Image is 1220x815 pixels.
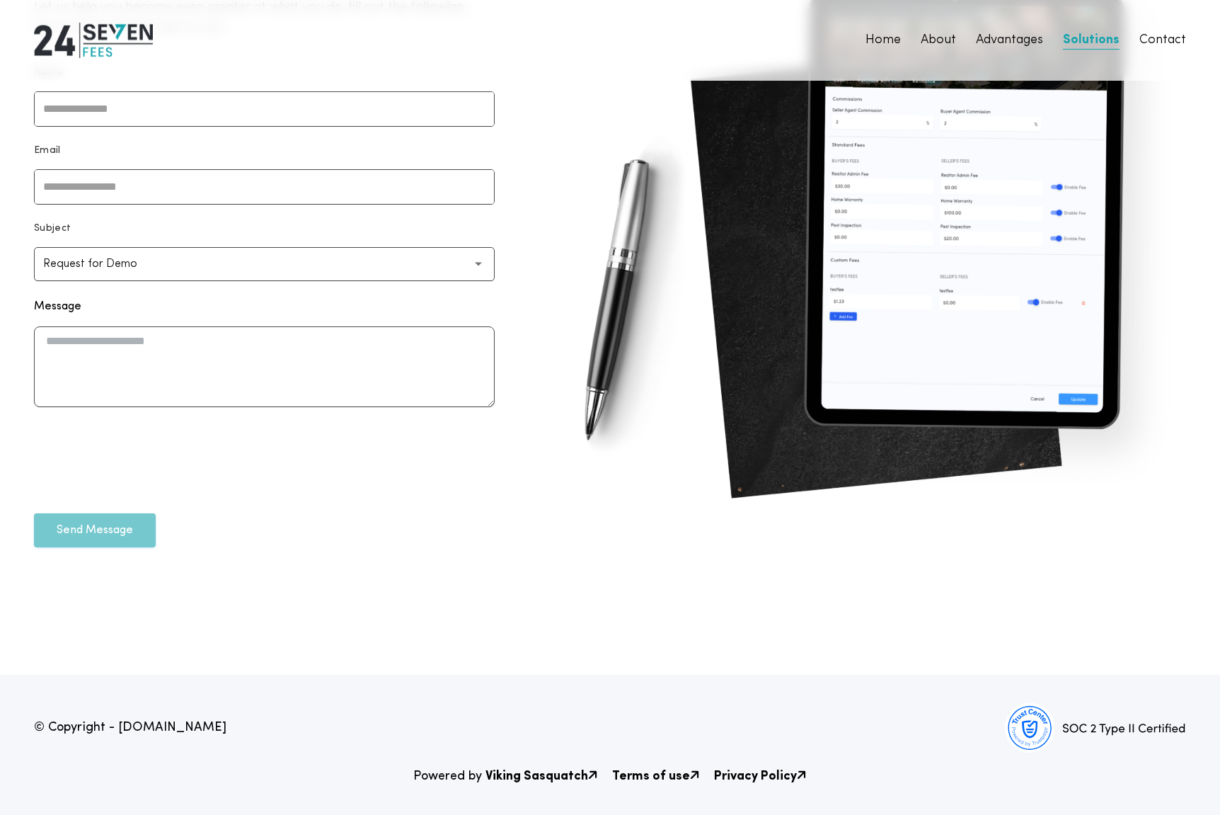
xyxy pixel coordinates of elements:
[1005,703,1186,753] img: 24|Seven Fees SOC Bagde Footer
[34,222,71,236] p: Subject
[34,718,226,738] p: © Copyright - [DOMAIN_NAME]
[35,170,494,204] input: Email
[34,326,495,407] textarea: Message
[485,770,598,783] b: Viking Sasquatch
[413,767,598,787] a: Powered by Viking Sasquatch
[34,144,61,158] p: Email
[34,513,156,547] button: Send Message
[714,770,807,783] b: Privacy Policy
[413,767,598,787] p: Powered by
[714,767,807,787] a: Privacy Policy
[34,424,249,479] iframe: reCAPTCHA
[35,92,494,126] input: Name
[43,256,160,273] p: Request for Demo
[976,30,1043,50] a: Advantages
[612,767,700,787] a: Terms of use
[921,30,956,50] a: About
[1139,30,1186,50] a: Contact
[34,23,153,58] img: 24|Seven Fees Logo
[612,770,700,783] b: Terms of use
[34,247,495,281] button: Request for Demo
[865,30,901,50] a: Home
[34,298,81,315] label: Message
[1063,30,1120,50] a: Solutions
